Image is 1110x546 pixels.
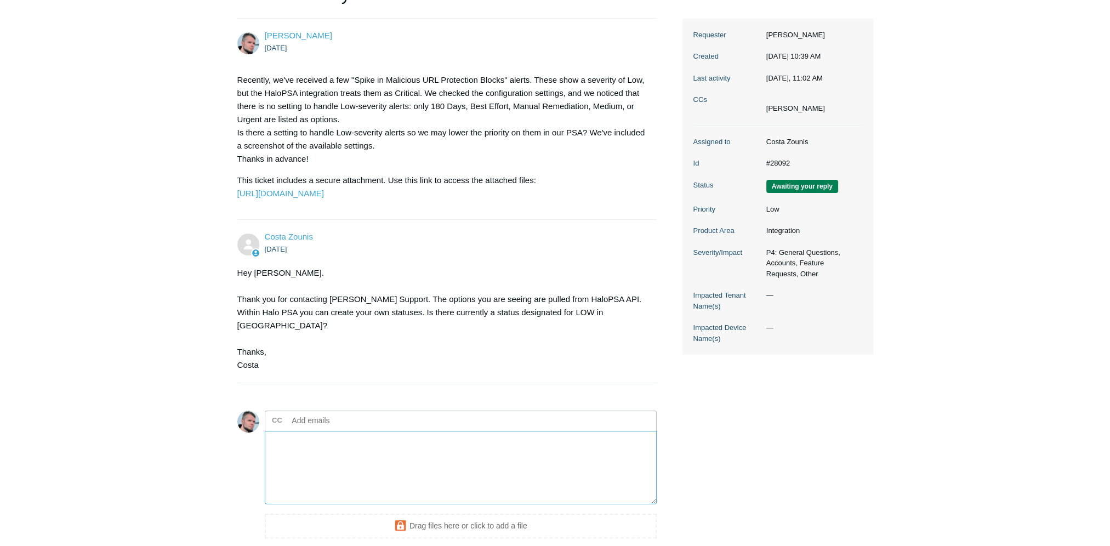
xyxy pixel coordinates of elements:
dt: Priority [693,204,761,215]
p: Recently, we've received a few "Spike in Malicious URL Protection Blocks" alerts. These show a se... [237,73,646,166]
span: Mike Navarra [265,31,332,40]
dd: Costa Zounis [761,136,862,147]
span: We are waiting for you to respond [766,180,838,193]
time: 09/16/2025, 11:02 [766,74,823,82]
li: Jake Tinsley [766,103,825,114]
dt: Impacted Device Name(s) [693,322,761,344]
a: [PERSON_NAME] [265,31,332,40]
dd: [PERSON_NAME] [761,30,862,41]
dt: Created [693,51,761,62]
time: 09/12/2025, 10:39 [265,44,287,52]
input: Add emails [288,412,406,429]
dd: Integration [761,225,862,236]
div: Hey [PERSON_NAME]. Thank you for contacting [PERSON_NAME] Support. The options you are seeing are... [237,266,646,372]
a: [URL][DOMAIN_NAME] [237,189,324,198]
dt: Severity/Impact [693,247,761,258]
dt: Assigned to [693,136,761,147]
dd: P4: General Questions, Accounts, Feature Requests, Other [761,247,862,280]
p: This ticket includes a secure attachment. Use this link to access the attached files: [237,174,646,200]
a: Costa Zounis [265,232,313,241]
dt: Impacted Tenant Name(s) [693,290,761,311]
dt: Requester [693,30,761,41]
dt: Id [693,158,761,169]
dd: #28092 [761,158,862,169]
dd: — [761,322,862,333]
dd: Low [761,204,862,215]
dt: Last activity [693,73,761,84]
dd: — [761,290,862,301]
label: CC [272,412,282,429]
dt: Product Area [693,225,761,236]
dt: Status [693,180,761,191]
textarea: Add your reply [265,431,657,505]
dt: CCs [693,94,761,105]
time: 09/12/2025, 10:46 [265,245,287,253]
time: 09/12/2025, 10:39 [766,52,821,60]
